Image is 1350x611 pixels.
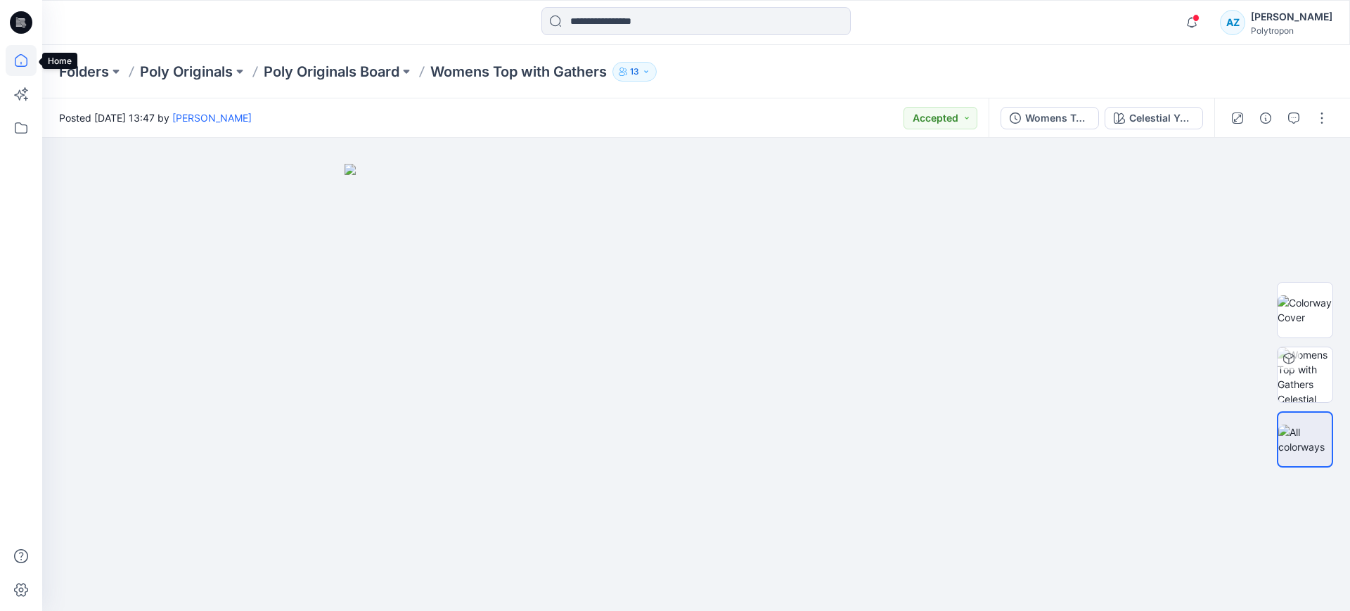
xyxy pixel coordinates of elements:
img: Womens Top with Gathers Celestial Yellow [1278,347,1332,402]
div: Celestial Yellow [1129,110,1194,126]
button: Womens Top with Gathers [1001,107,1099,129]
button: Celestial Yellow [1105,107,1203,129]
a: Poly Originals [140,62,233,82]
div: Polytropon [1251,25,1332,36]
div: Womens Top with Gathers [1025,110,1090,126]
p: 13 [630,64,639,79]
img: All colorways [1278,425,1332,454]
button: 13 [612,62,657,82]
img: Colorway Cover [1278,295,1332,325]
p: Womens Top with Gathers [430,62,607,82]
span: Posted [DATE] 13:47 by [59,110,252,125]
a: Poly Originals Board [264,62,399,82]
a: [PERSON_NAME] [172,112,252,124]
button: Details [1254,107,1277,129]
div: [PERSON_NAME] [1251,8,1332,25]
a: Folders [59,62,109,82]
div: AZ [1220,10,1245,35]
